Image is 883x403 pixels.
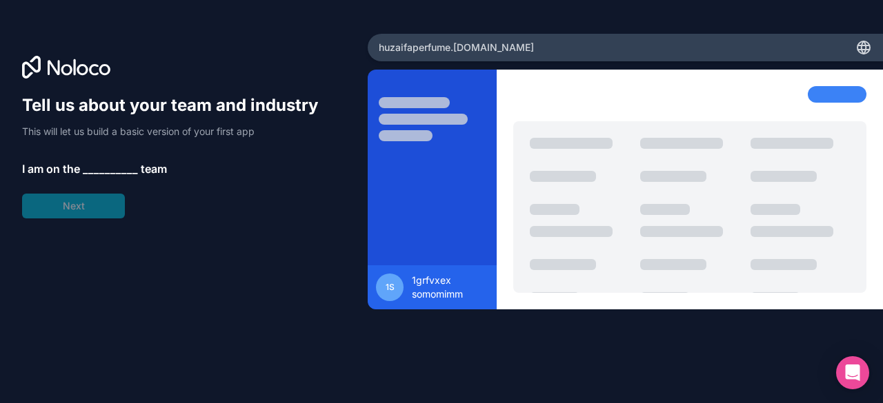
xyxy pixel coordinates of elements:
[379,41,534,54] span: huzaifaperfume .[DOMAIN_NAME]
[412,273,488,301] span: 1grfvxex somomimm
[141,161,167,177] span: team
[22,161,80,177] span: I am on the
[386,282,395,293] span: 1s
[22,125,331,138] p: This will let us build a basic version of your first app
[22,94,331,116] h1: Tell us about your team and industry
[836,356,869,389] div: Open Intercom Messenger
[83,161,138,177] span: __________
